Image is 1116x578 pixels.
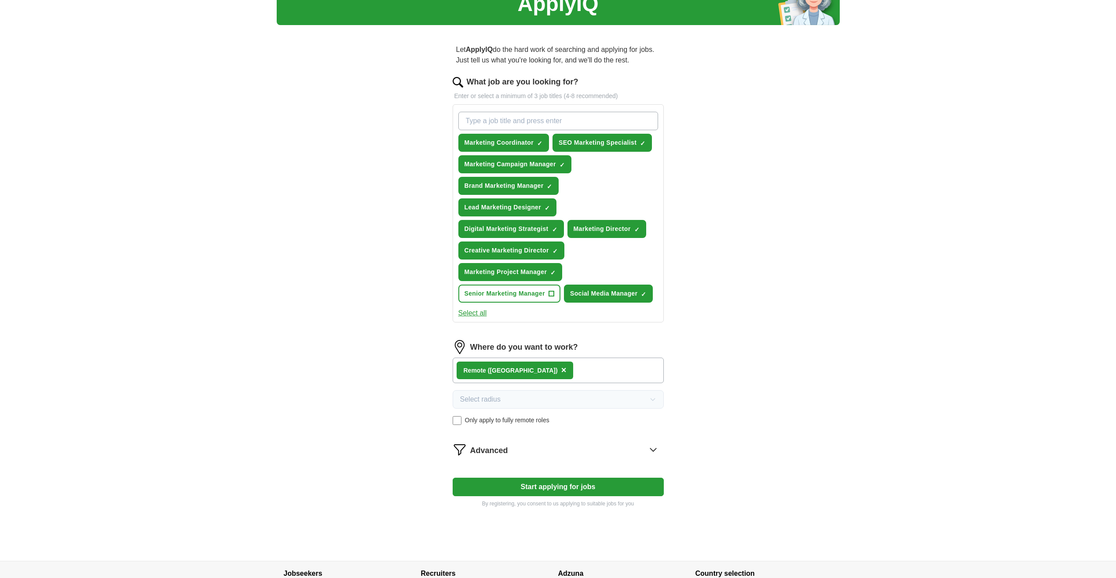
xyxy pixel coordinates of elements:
[641,291,646,298] span: ✓
[453,340,467,354] img: location.png
[559,138,637,147] span: SEO Marketing Specialist
[453,41,664,69] p: Let do the hard work of searching and applying for jobs. Just tell us what you're looking for, an...
[470,341,578,353] label: Where do you want to work?
[464,366,558,375] div: Remote ([GEOGRAPHIC_DATA])
[564,285,653,303] button: Social Media Manager✓
[453,390,664,409] button: Select radius
[552,226,557,233] span: ✓
[458,112,658,130] input: Type a job title and press enter
[465,181,544,190] span: Brand Marketing Manager
[453,77,463,88] img: search.png
[460,394,501,405] span: Select radius
[640,140,645,147] span: ✓
[466,46,493,53] strong: ApplyIQ
[567,220,646,238] button: Marketing Director✓
[465,138,534,147] span: Marketing Coordinator
[465,267,547,277] span: Marketing Project Manager
[465,160,556,169] span: Marketing Campaign Manager
[458,285,560,303] button: Senior Marketing Manager
[537,140,542,147] span: ✓
[574,224,631,234] span: Marketing Director
[453,478,664,496] button: Start applying for jobs
[465,246,549,255] span: Creative Marketing Director
[553,248,558,255] span: ✓
[465,203,542,212] span: Lead Marketing Designer
[561,364,567,377] button: ×
[453,500,664,508] p: By registering, you consent to us applying to suitable jobs for you
[545,205,550,212] span: ✓
[547,183,552,190] span: ✓
[458,198,557,216] button: Lead Marketing Designer✓
[465,289,545,298] span: Senior Marketing Manager
[570,289,637,298] span: Social Media Manager
[465,224,549,234] span: Digital Marketing Strategist
[467,76,578,88] label: What job are you looking for?
[634,226,640,233] span: ✓
[458,155,571,173] button: Marketing Campaign Manager✓
[465,416,549,425] span: Only apply to fully remote roles
[458,134,549,152] button: Marketing Coordinator✓
[458,308,487,318] button: Select all
[453,443,467,457] img: filter
[458,241,564,260] button: Creative Marketing Director✓
[470,445,508,457] span: Advanced
[453,416,461,425] input: Only apply to fully remote roles
[553,134,652,152] button: SEO Marketing Specialist✓
[458,177,559,195] button: Brand Marketing Manager✓
[560,161,565,168] span: ✓
[458,220,564,238] button: Digital Marketing Strategist✓
[458,263,563,281] button: Marketing Project Manager✓
[561,365,567,375] span: ×
[550,269,556,276] span: ✓
[453,91,664,101] p: Enter or select a minimum of 3 job titles (4-8 recommended)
